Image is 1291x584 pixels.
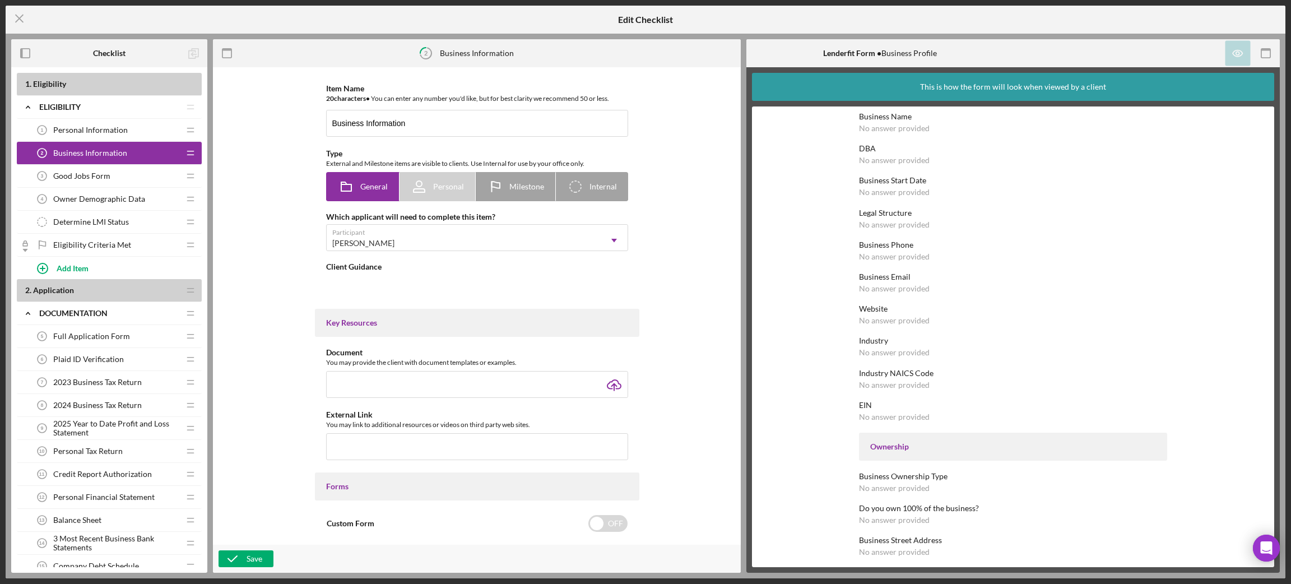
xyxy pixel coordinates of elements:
tspan: 3 [41,173,44,179]
span: Determine LMI Status [53,217,129,226]
div: No answer provided [859,348,930,357]
div: Business Email [859,272,1167,281]
div: Document [326,348,628,357]
div: Forms [326,482,628,491]
span: 3 Most Recent Business Bank Statements [53,534,179,552]
div: Which applicant will need to complete this item? [326,212,628,221]
tspan: 9 [41,425,44,431]
div: No answer provided [859,124,930,133]
div: Business Profile [823,49,937,58]
span: Personal Tax Return [53,447,123,456]
div: Key Resources [326,318,628,327]
span: Balance Sheet [53,516,101,525]
span: 2023 Business Tax Return [53,378,142,387]
b: 20 character s • [326,94,370,103]
span: 1 . [25,79,31,89]
span: Internal [589,182,617,191]
div: Do you own 100% of the business? [859,504,1167,513]
span: Milestone [509,182,544,191]
span: Eligibility [33,79,66,89]
span: Application [33,285,74,295]
div: Client Guidance [326,262,628,271]
div: This is how the form will look when viewed by a client [920,73,1106,101]
div: Website [859,304,1167,313]
span: Good Jobs Form [53,172,110,180]
h5: Edit Checklist [618,15,673,25]
div: No answer provided [859,252,930,261]
div: No answer provided [859,516,930,525]
b: Checklist [93,49,126,58]
tspan: 5 [41,333,44,339]
span: Personal Financial Statement [53,493,155,502]
div: Industry [859,336,1167,345]
span: 2025 Year to Date Profit and Loss Statement [53,419,179,437]
tspan: 13 [39,517,45,523]
tspan: 15 [39,563,45,569]
span: 2 . [25,285,31,295]
div: [PERSON_NAME] [332,239,394,248]
div: Business Name [859,112,1167,121]
tspan: 14 [39,540,45,546]
label: Custom Form [327,518,374,528]
tspan: 11 [39,471,45,477]
span: Eligibility Criteria Met [53,240,131,249]
div: External and Milestone items are visible to clients. Use Internal for use by your office only. [326,158,628,169]
tspan: 10 [39,448,45,454]
tspan: 2 [41,150,44,156]
div: Save [247,550,262,567]
div: Ownership [870,442,1156,451]
div: No answer provided [859,412,930,421]
tspan: 2 [424,49,428,57]
b: Lenderfit Form • [823,48,881,58]
div: Business Ownership Type [859,472,1167,481]
div: Documentation [39,309,179,318]
span: Personal Information [53,126,128,135]
div: No answer provided [859,484,930,493]
button: Add Item [28,257,202,279]
div: You may link to additional resources or videos on third party web sites. [326,419,628,430]
div: Item Name [326,84,628,93]
div: Type [326,149,628,158]
div: No answer provided [859,284,930,293]
span: Business Information [53,149,127,157]
span: Full Application Form [53,332,130,341]
div: Business Street Address [859,536,1167,545]
span: Plaid ID Verification [53,355,124,364]
div: Business Start Date [859,176,1167,185]
span: Owner Demographic Data [53,194,145,203]
div: External Link [326,410,628,419]
div: DBA [859,144,1167,153]
span: Personal [433,182,464,191]
tspan: 6 [41,356,44,362]
div: EIN [859,401,1167,410]
div: No answer provided [859,548,930,557]
div: Legal Structure [859,208,1167,217]
button: Save [219,550,273,567]
tspan: 8 [41,402,44,408]
span: 2024 Business Tax Return [53,401,142,410]
div: Add Item [57,257,89,279]
div: Eligibility [39,103,179,112]
div: No answer provided [859,381,930,390]
tspan: 7 [41,379,44,385]
div: No answer provided [859,316,930,325]
span: Credit Report Authorization [53,470,152,479]
tspan: 1 [41,127,44,133]
div: You may provide the client with document templates or examples. [326,357,628,368]
div: No answer provided [859,188,930,197]
tspan: 12 [39,494,45,500]
div: You can enter any number you'd like, but for best clarity we recommend 50 or less. [326,93,628,104]
span: Company Debt Schedule [53,562,139,571]
div: Business Information [440,49,514,58]
div: No answer provided [859,156,930,165]
tspan: 4 [41,196,44,202]
div: Industry NAICS Code [859,369,1167,378]
div: No answer provided [859,220,930,229]
span: General [360,182,388,191]
div: Business Phone [859,240,1167,249]
div: Open Intercom Messenger [1253,535,1280,562]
